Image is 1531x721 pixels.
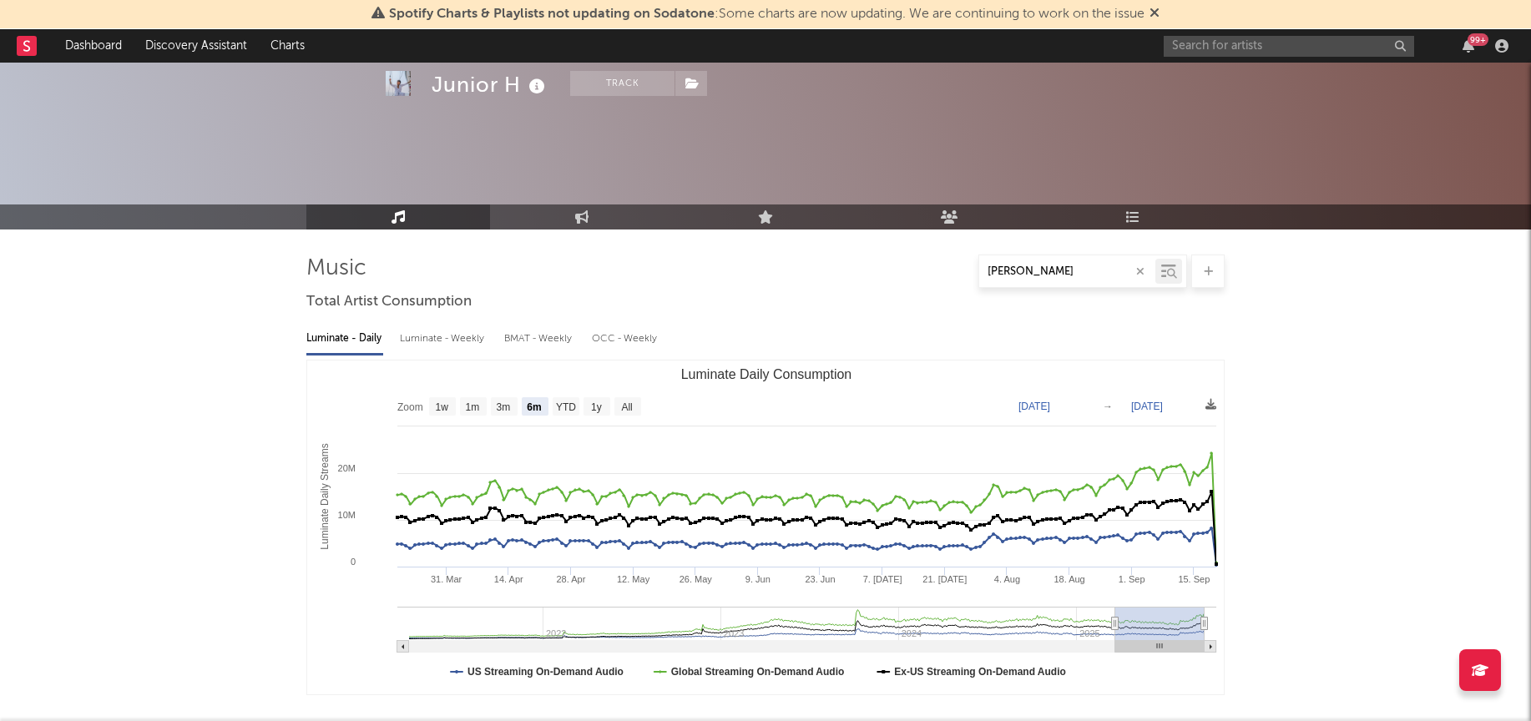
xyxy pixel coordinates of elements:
[306,292,472,312] span: Total Artist Consumption
[134,29,259,63] a: Discovery Assistant
[259,29,316,63] a: Charts
[1463,39,1474,53] button: 99+
[1119,574,1145,584] text: 1. Sep
[497,401,511,413] text: 3m
[1468,33,1488,46] div: 99 +
[681,367,852,381] text: Luminate Daily Consumption
[617,574,650,584] text: 12. May
[805,574,835,584] text: 23. Jun
[556,574,585,584] text: 28. Apr
[389,8,715,21] span: Spotify Charts & Playlists not updating on Sodatone
[1018,401,1050,412] text: [DATE]
[1054,574,1084,584] text: 18. Aug
[306,325,383,353] div: Luminate - Daily
[680,574,713,584] text: 26. May
[994,574,1020,584] text: 4. Aug
[1131,401,1163,412] text: [DATE]
[338,510,356,520] text: 10M
[431,574,462,584] text: 31. Mar
[1103,401,1113,412] text: →
[400,325,488,353] div: Luminate - Weekly
[389,8,1144,21] span: : Some charts are now updating. We are continuing to work on the issue
[979,265,1155,279] input: Search by song name or URL
[922,574,967,584] text: 21. [DATE]
[527,401,541,413] text: 6m
[556,401,576,413] text: YTD
[351,557,356,567] text: 0
[745,574,771,584] text: 9. Jun
[307,360,1225,694] svg: Luminate Daily Consumption
[432,71,549,98] div: Junior H
[894,666,1066,678] text: Ex-US Streaming On-Demand Audio
[319,443,331,549] text: Luminate Daily Streams
[436,401,449,413] text: 1w
[592,325,659,353] div: OCC - Weekly
[570,71,675,96] button: Track
[466,401,480,413] text: 1m
[1178,574,1210,584] text: 15. Sep
[53,29,134,63] a: Dashboard
[1164,36,1414,57] input: Search for artists
[621,401,632,413] text: All
[494,574,523,584] text: 14. Apr
[591,401,602,413] text: 1y
[504,325,575,353] div: BMAT - Weekly
[863,574,902,584] text: 7. [DATE]
[671,666,845,678] text: Global Streaming On-Demand Audio
[467,666,624,678] text: US Streaming On-Demand Audio
[338,463,356,473] text: 20M
[397,401,423,413] text: Zoom
[1150,8,1160,21] span: Dismiss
